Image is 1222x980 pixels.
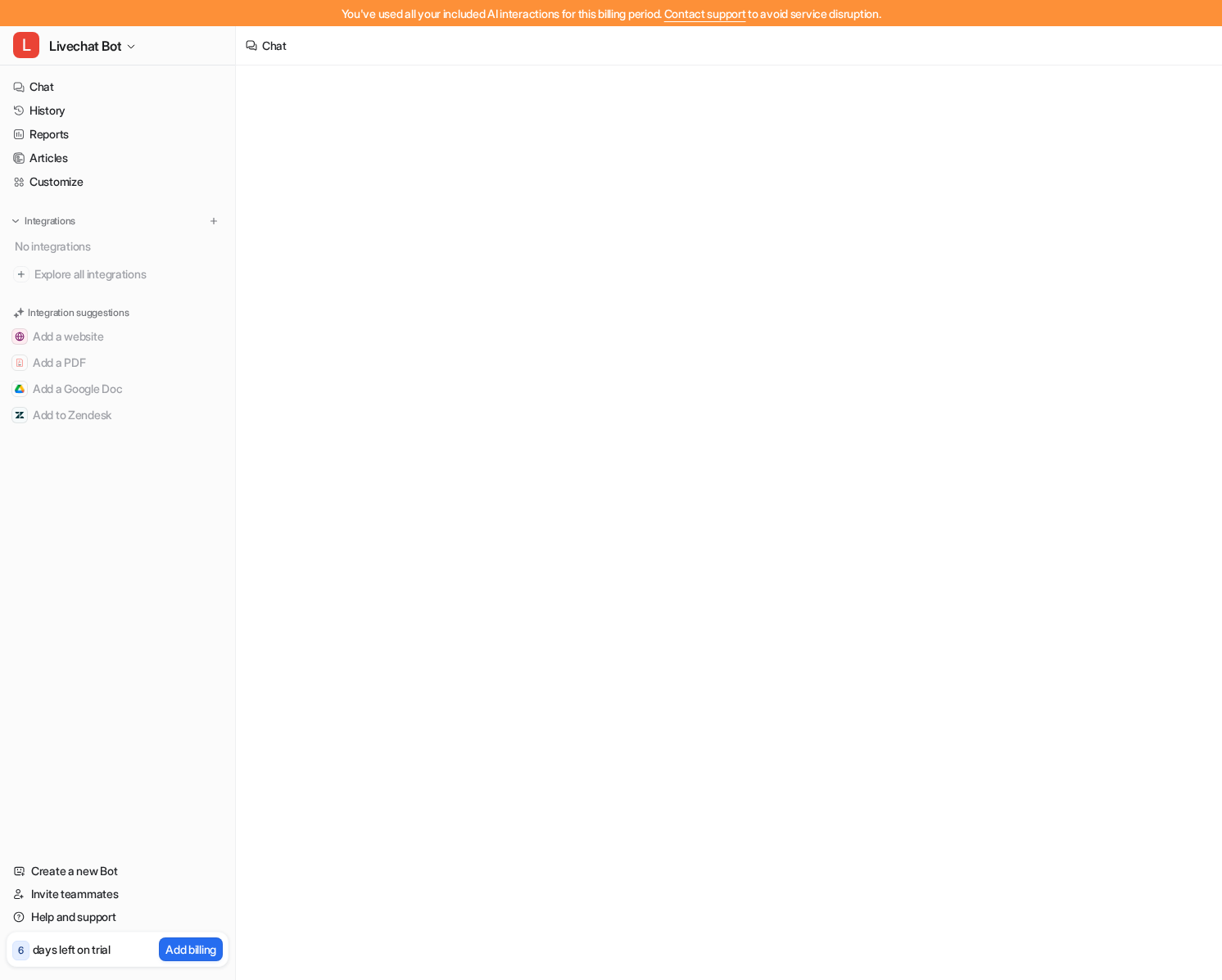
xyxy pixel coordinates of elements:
[159,937,223,961] button: Add billing
[7,883,229,905] a: Invite teammates
[7,75,229,98] a: Chat
[7,99,229,122] a: History
[7,147,229,169] a: Articles
[10,215,21,227] img: expand menu
[18,943,24,958] p: 6
[7,263,229,286] a: Explore all integrations
[7,402,229,428] button: Add to ZendeskAdd to Zendesk
[208,215,220,227] img: menu_add.svg
[15,358,25,368] img: Add a PDF
[262,37,287,54] div: Chat
[15,384,25,394] img: Add a Google Doc
[7,213,80,229] button: Integrations
[7,905,229,928] a: Help and support
[7,376,229,402] button: Add a Google DocAdd a Google Doc
[7,123,229,146] a: Reports
[15,410,25,420] img: Add to Zendesk
[15,332,25,341] img: Add a website
[664,7,746,20] span: Contact support
[10,233,229,260] div: No integrations
[25,215,75,228] p: Integrations
[49,34,121,57] span: Livechat Bot
[13,32,39,58] span: L
[165,941,216,958] p: Add billing
[7,350,229,376] button: Add a PDFAdd a PDF
[34,261,222,287] span: Explore all integrations
[33,941,111,958] p: days left on trial
[28,305,129,320] p: Integration suggestions
[7,170,229,193] a: Customize
[7,860,229,883] a: Create a new Bot
[7,323,229,350] button: Add a websiteAdd a website
[13,266,29,282] img: explore all integrations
